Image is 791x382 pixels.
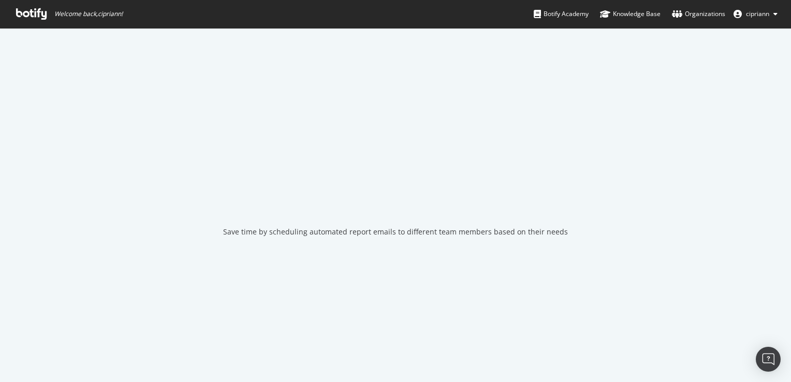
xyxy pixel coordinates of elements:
button: cipriann [725,6,786,22]
div: animation [358,173,433,210]
div: Organizations [672,9,725,19]
div: Knowledge Base [600,9,661,19]
span: Welcome back, cipriann ! [54,10,123,18]
div: Botify Academy [534,9,589,19]
span: cipriann [746,9,769,18]
div: Save time by scheduling automated report emails to different team members based on their needs [223,227,568,237]
div: Open Intercom Messenger [756,347,781,372]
